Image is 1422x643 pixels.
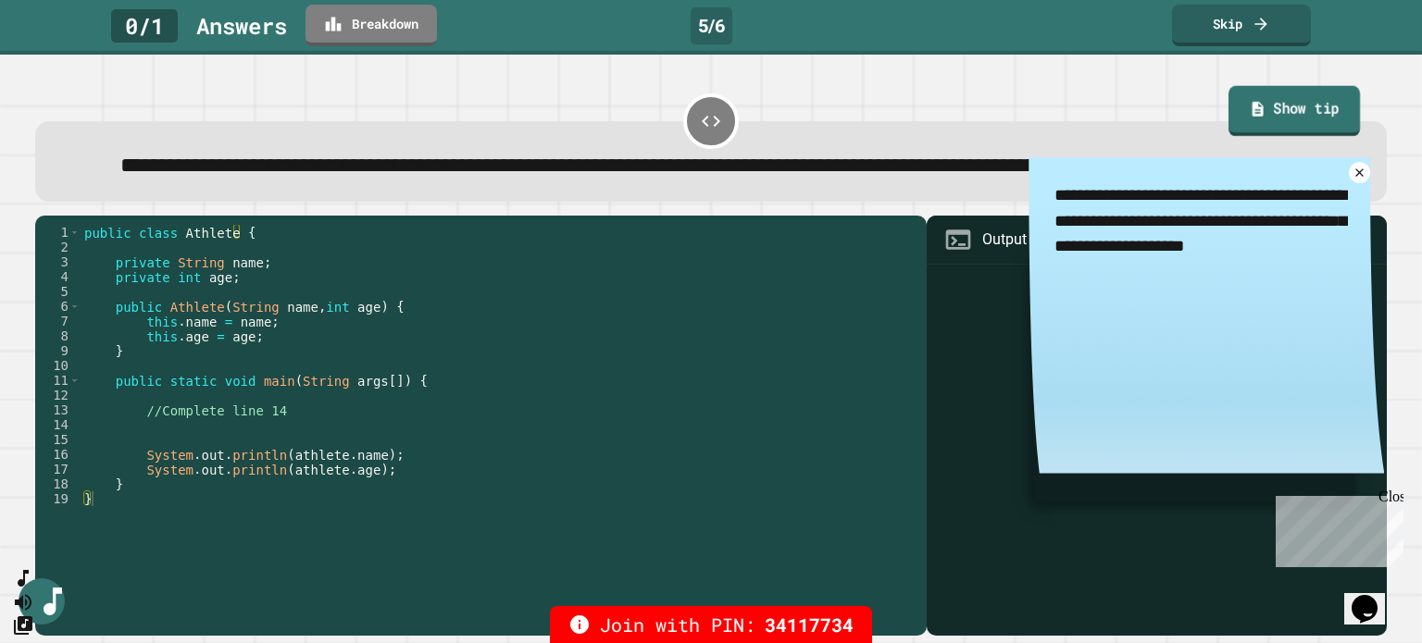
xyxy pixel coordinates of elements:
[35,447,81,462] div: 16
[35,358,81,373] div: 10
[35,417,81,432] div: 14
[69,299,80,314] span: Toggle code folding, rows 6 through 9
[12,567,34,590] button: SpeedDial basic example
[35,225,81,240] div: 1
[35,299,81,314] div: 6
[982,229,1061,251] div: Output shell
[35,432,81,447] div: 15
[765,611,854,638] span: 34117734
[1229,85,1360,135] a: Show tip
[35,328,81,343] div: 8
[35,254,81,269] div: 3
[35,373,81,388] div: 11
[1344,569,1403,624] iframe: chat widget
[35,462,81,476] div: 17
[35,284,81,299] div: 5
[35,240,81,254] div: 2
[1268,488,1403,567] iframe: chat widget
[7,7,128,117] div: Chat with us now!Close
[306,5,437,46] a: Breakdown
[69,225,80,240] span: Toggle code folding, rows 1 through 19
[111,9,178,43] div: 0 / 1
[35,388,81,402] div: 12
[550,606,872,643] div: Join with PIN:
[35,476,81,491] div: 18
[12,590,34,613] button: Mute music
[35,314,81,328] div: 7
[1172,5,1311,46] a: Skip
[35,269,81,284] div: 4
[691,7,732,44] div: 5 / 6
[196,9,287,43] div: Answer s
[35,491,81,506] div: 19
[35,343,81,358] div: 9
[69,373,80,388] span: Toggle code folding, rows 11 through 18
[12,613,34,637] button: Change Music
[35,402,81,417] div: 13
